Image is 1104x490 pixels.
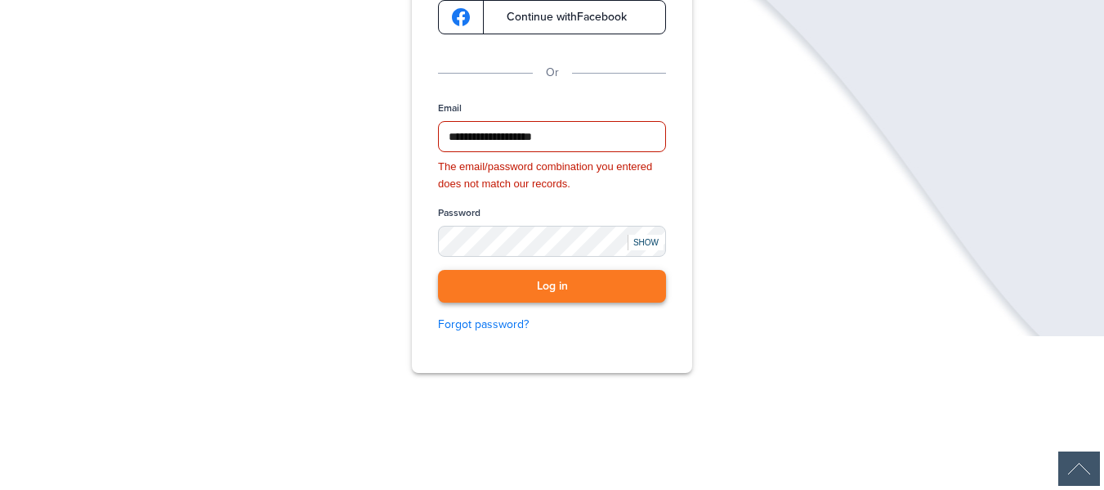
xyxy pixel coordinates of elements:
div: Scroll Back to Top [1058,452,1100,486]
div: SHOW [628,235,664,250]
input: Password [438,226,666,257]
input: Email [438,121,666,152]
div: The email/password combination you entered does not match our records. [438,159,666,193]
img: google-logo [452,8,470,26]
p: Or [546,64,559,82]
button: Log in [438,270,666,303]
label: Password [438,206,480,220]
span: Continue with Facebook [490,11,627,23]
img: Back to Top [1058,452,1100,486]
label: Email [438,101,462,115]
a: Forgot password? [438,316,666,334]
